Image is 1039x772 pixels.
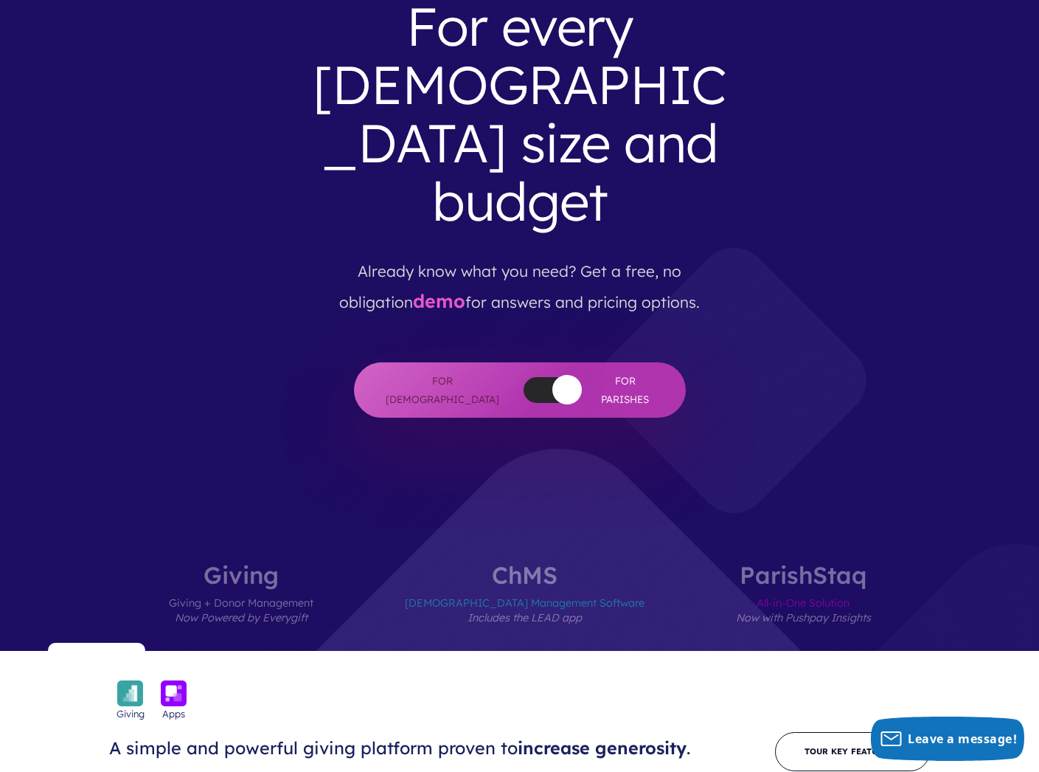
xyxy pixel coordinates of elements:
[162,706,185,721] span: Apps
[692,563,915,651] label: ParishStaq
[405,587,644,651] span: [DEMOGRAPHIC_DATA] Management Software
[736,587,871,651] span: All-in-One Solution
[518,737,687,759] span: increase generosity
[117,706,145,721] span: Giving
[383,372,501,408] span: For [DEMOGRAPHIC_DATA]
[308,243,732,318] p: Already know what you need? Get a free, no obligation for answers and pricing options.
[109,737,705,759] h3: A simple and powerful giving platform proven to .
[175,611,307,624] em: Now Powered by Everygift
[775,732,930,771] a: Tour Key Features >
[908,731,1017,747] span: Leave a message!
[125,563,358,651] label: Giving
[361,563,689,651] label: ChMS
[117,680,143,706] img: icon_giving-bckgrnd-600x600-1.png
[161,680,187,706] img: icon_apps-bckgrnd-600x600-1.png
[413,289,465,312] a: demo
[468,611,582,624] em: Includes the LEAD app
[871,717,1024,761] button: Leave a message!
[169,587,313,651] span: Giving + Donor Management
[594,372,656,408] span: For Parishes
[736,611,871,624] em: Now with Pushpay Insights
